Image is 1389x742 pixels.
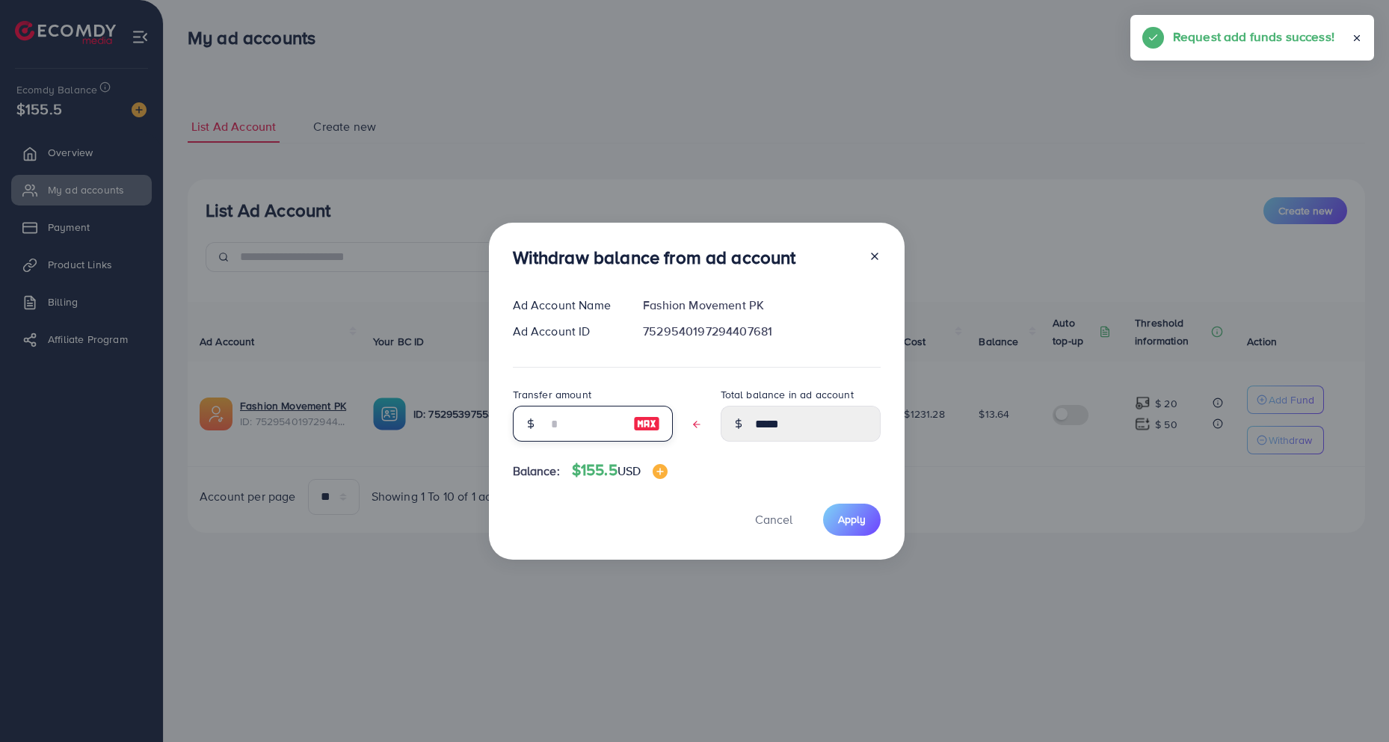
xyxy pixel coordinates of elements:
h3: Withdraw balance from ad account [513,247,796,268]
div: 7529540197294407681 [631,323,892,340]
h5: Request add funds success! [1173,27,1334,46]
div: Ad Account Name [501,297,632,314]
button: Apply [823,504,881,536]
span: Cancel [755,511,792,528]
div: Ad Account ID [501,323,632,340]
img: image [633,415,660,433]
span: Apply [838,512,866,527]
label: Total balance in ad account [721,387,854,402]
button: Cancel [736,504,811,536]
iframe: Chat [1325,675,1378,731]
h4: $155.5 [572,461,668,480]
div: Fashion Movement PK [631,297,892,314]
label: Transfer amount [513,387,591,402]
span: USD [617,463,641,479]
img: image [653,464,668,479]
span: Balance: [513,463,560,480]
